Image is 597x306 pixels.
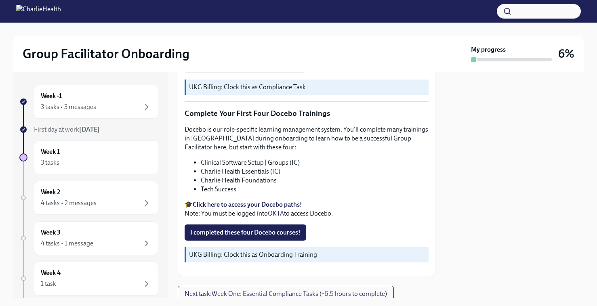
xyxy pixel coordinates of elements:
[558,46,574,61] h3: 6%
[41,228,61,237] h6: Week 3
[19,140,158,174] a: Week 13 tasks
[201,167,429,176] li: Charlie Health Essentials (IC)
[178,286,394,302] button: Next task:Week One: Essential Compliance Tasks (~6.5 hours to complete)
[185,125,429,152] p: Docebo is our role-specific learning management system. You'll complete many trainings in [GEOGRA...
[16,5,61,18] img: CharlieHealth
[41,103,96,111] div: 3 tasks • 3 messages
[19,262,158,296] a: Week 41 task
[201,185,429,194] li: Tech Success
[23,46,189,62] h2: Group Facilitator Onboarding
[189,83,425,92] p: UKG Billing: Clock this as Compliance Task
[190,228,301,237] span: I completed these four Docebo courses!
[19,85,158,119] a: Week -13 tasks • 3 messages
[193,201,302,208] a: Click here to access your Docebo paths!
[41,199,97,207] div: 4 tasks • 2 messages
[201,176,429,185] li: Charlie Health Foundations
[41,188,60,197] h6: Week 2
[185,290,387,298] span: Next task : Week One: Essential Compliance Tasks (~6.5 hours to complete)
[19,181,158,215] a: Week 24 tasks • 2 messages
[79,126,100,133] strong: [DATE]
[34,126,100,133] span: First day at work
[201,158,429,167] li: Clinical Software Setup | Groups (IC)
[268,210,284,217] a: OKTA
[41,92,62,101] h6: Week -1
[185,108,429,119] p: Complete Your First Four Docebo Trainings
[185,224,306,241] button: I completed these four Docebo courses!
[41,147,60,156] h6: Week 1
[19,221,158,255] a: Week 34 tasks • 1 message
[41,239,93,248] div: 4 tasks • 1 message
[41,158,59,167] div: 3 tasks
[471,45,506,54] strong: My progress
[19,125,158,134] a: First day at work[DATE]
[185,200,429,218] p: 🎓 Note: You must be logged into to access Docebo.
[189,250,425,259] p: UKG Billing: Clock this as Onboarding Training
[41,268,61,277] h6: Week 4
[41,279,56,288] div: 1 task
